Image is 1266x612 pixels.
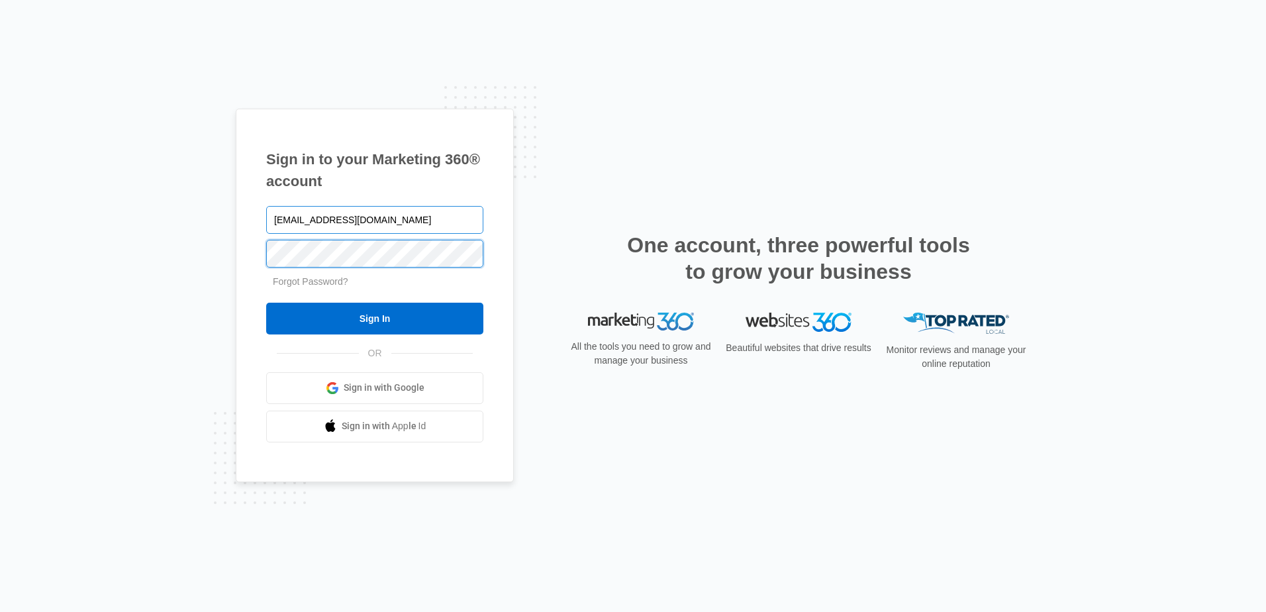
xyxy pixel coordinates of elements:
img: Websites 360 [746,313,852,332]
h2: One account, three powerful tools to grow your business [623,232,974,285]
img: Marketing 360 [588,313,694,331]
span: Sign in with Apple Id [342,419,426,433]
span: OR [359,346,391,360]
span: Sign in with Google [344,381,424,395]
p: All the tools you need to grow and manage your business [567,340,715,368]
p: Beautiful websites that drive results [724,341,873,355]
input: Email [266,206,483,234]
img: Top Rated Local [903,313,1009,334]
p: Monitor reviews and manage your online reputation [882,343,1030,371]
a: Forgot Password? [273,276,348,287]
a: Sign in with Apple Id [266,411,483,442]
a: Sign in with Google [266,372,483,404]
input: Sign In [266,303,483,334]
h1: Sign in to your Marketing 360® account [266,148,483,192]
